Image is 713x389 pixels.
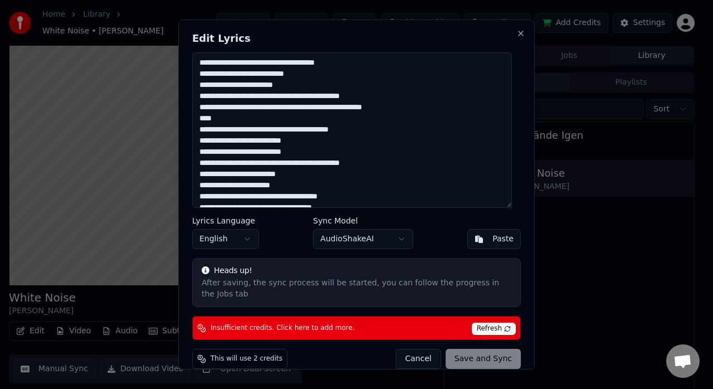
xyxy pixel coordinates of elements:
[211,354,282,363] span: This will use 2 credits
[492,234,514,245] div: Paste
[313,217,413,225] label: Sync Model
[192,217,259,225] label: Lyrics Language
[202,265,511,276] div: Heads up!
[202,278,511,300] div: After saving, the sync process will be started, you can follow the progress in the Jobs tab
[192,33,521,43] h2: Edit Lyrics
[467,229,521,249] button: Paste
[211,323,355,332] span: Insufficient credits. Click here to add more.
[395,349,441,369] button: Cancel
[472,323,516,335] span: Refresh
